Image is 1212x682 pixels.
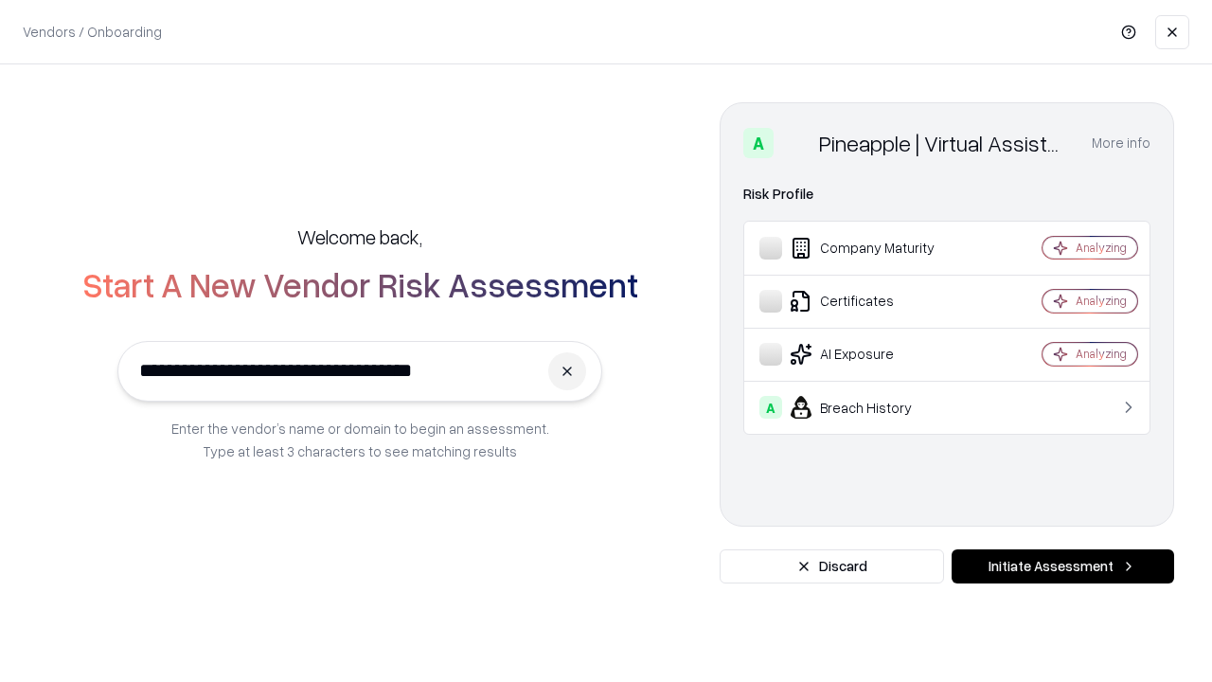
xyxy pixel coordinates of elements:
[720,549,944,583] button: Discard
[297,224,422,250] h5: Welcome back,
[1076,293,1127,309] div: Analyzing
[759,396,986,419] div: Breach History
[781,128,811,158] img: Pineapple | Virtual Assistant Agency
[23,22,162,42] p: Vendors / Onboarding
[82,265,638,303] h2: Start A New Vendor Risk Assessment
[1076,240,1127,256] div: Analyzing
[171,417,549,462] p: Enter the vendor’s name or domain to begin an assessment. Type at least 3 characters to see match...
[759,290,986,313] div: Certificates
[743,183,1150,206] div: Risk Profile
[952,549,1174,583] button: Initiate Assessment
[1076,346,1127,362] div: Analyzing
[1092,126,1150,160] button: More info
[743,128,774,158] div: A
[759,237,986,260] div: Company Maturity
[759,343,986,366] div: AI Exposure
[819,128,1069,158] div: Pineapple | Virtual Assistant Agency
[759,396,782,419] div: A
